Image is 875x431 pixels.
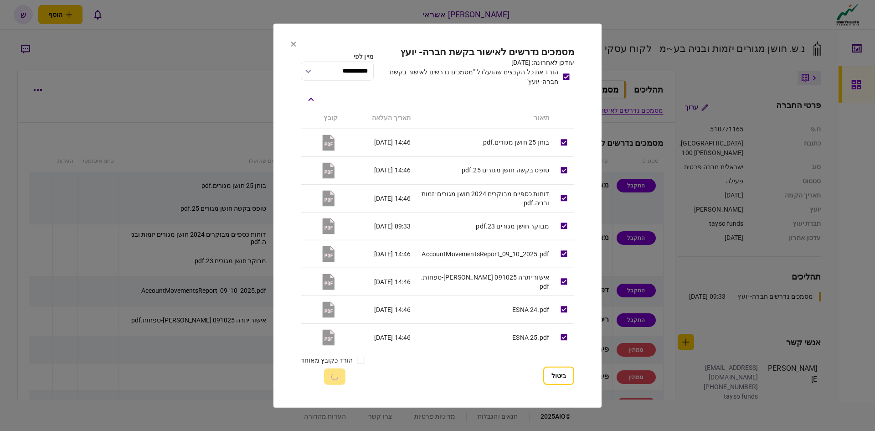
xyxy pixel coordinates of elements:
[415,296,554,323] td: ESNA 24.pdf
[415,240,554,268] td: AccountMovementsReport_09_10_2025.pdf
[342,296,415,323] td: 14:46 [DATE]
[342,156,415,184] td: 14:46 [DATE]
[378,57,574,67] div: עודכן לאחרונה: [DATE]
[342,212,415,240] td: 09:33 [DATE]
[415,107,554,129] th: תיאור
[301,107,342,129] th: קובץ
[378,67,558,86] div: הורד את כל הקבצים שהועלו ל "מסמכים נדרשים לאישור בקשת חברה- יועץ"
[342,268,415,296] td: 14:46 [DATE]
[301,52,374,62] div: מיין לפי
[342,129,415,156] td: 14:46 [DATE]
[342,323,415,351] td: 14:46 [DATE]
[415,156,554,184] td: טופס בקשה חושן מגורים 25.pdf
[415,323,554,351] td: ESNA 25.pdf
[342,240,415,268] td: 14:46 [DATE]
[415,184,554,212] td: דוחות כספיים מבוקרים 2024 חושן מגורים יזמות ובניה.pdf
[342,107,415,129] th: תאריך העלאה
[415,129,554,156] td: בוחן 25 חושן מגורים.pdf
[378,46,574,57] h2: מסמכים נדרשים לאישור בקשת חברה- יועץ
[415,268,554,296] td: אישור יתרה 091025 [PERSON_NAME]-טפחות.pdf
[543,367,574,385] button: ביטול
[415,212,554,240] td: מבוקר חושן מגורים 23.pdf
[342,184,415,212] td: 14:46 [DATE]
[301,356,353,365] label: הורד כקובץ מאוחד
